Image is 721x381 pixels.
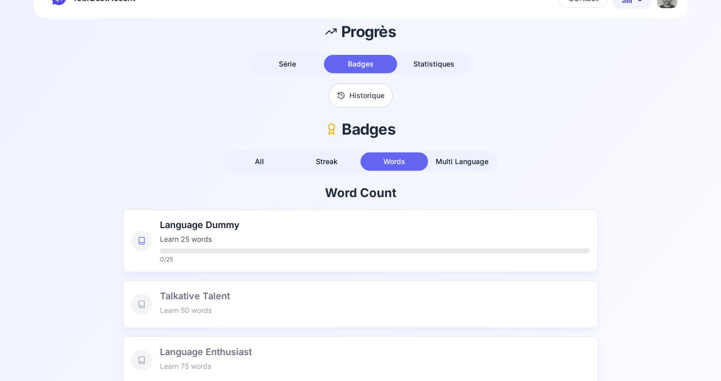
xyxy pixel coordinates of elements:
[123,185,598,201] h2: Word Count
[255,157,264,166] span: All
[160,345,589,359] h3: Language Enthusiast
[160,234,589,244] p: Learn 25 words
[348,59,374,68] span: Badges
[325,22,396,41] h1: Progrès
[413,59,454,68] span: Statistiques
[279,59,296,68] span: Série
[160,218,589,232] h3: Language Dummy
[383,157,405,166] span: Words
[316,157,338,166] span: Streak
[160,289,589,303] h3: Talkative Talent
[436,157,488,166] span: Multi Language
[160,361,589,371] p: Learn 75 words
[160,305,589,315] p: Learn 50 words
[325,120,396,138] h1: Badges
[160,256,589,264] p: 0 / 25
[329,83,393,108] button: Historique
